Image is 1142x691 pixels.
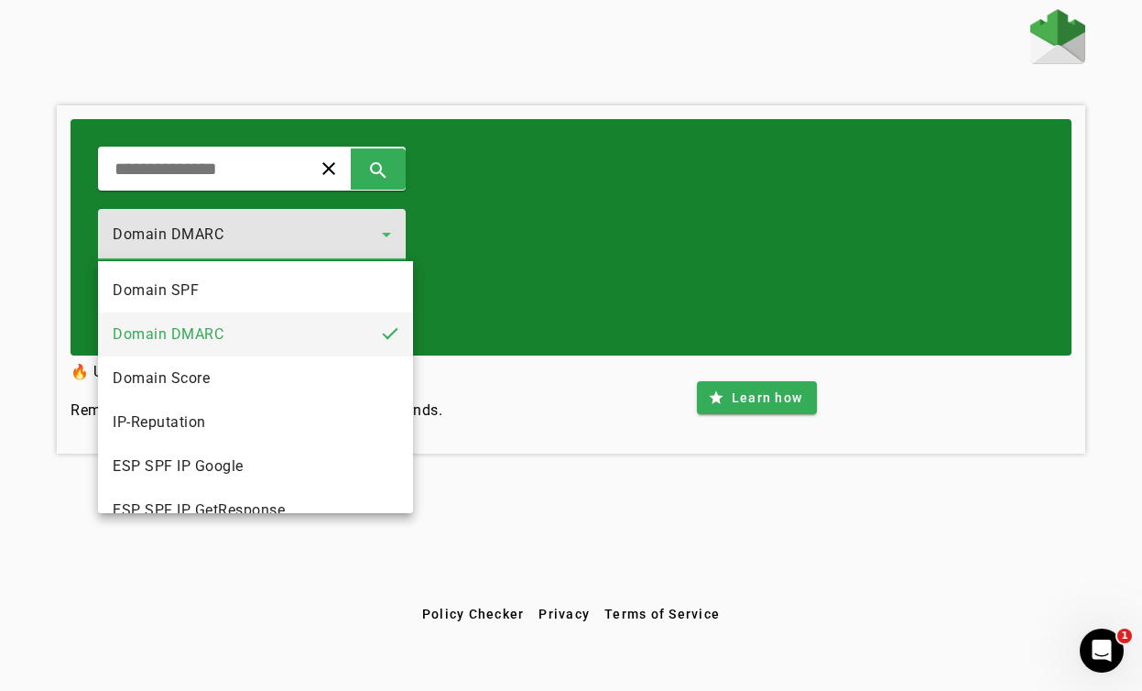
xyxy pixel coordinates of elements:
span: IP-Reputation [113,411,206,433]
span: Domain SPF [113,280,199,302]
span: ESP SPF IP GetResponse [113,499,285,521]
span: Domain DMARC [113,324,223,345]
span: ESP SPF IP Google [113,455,244,477]
span: Domain Score [113,367,210,389]
iframe: Intercom live chat [1080,629,1124,673]
span: 1 [1117,629,1132,643]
